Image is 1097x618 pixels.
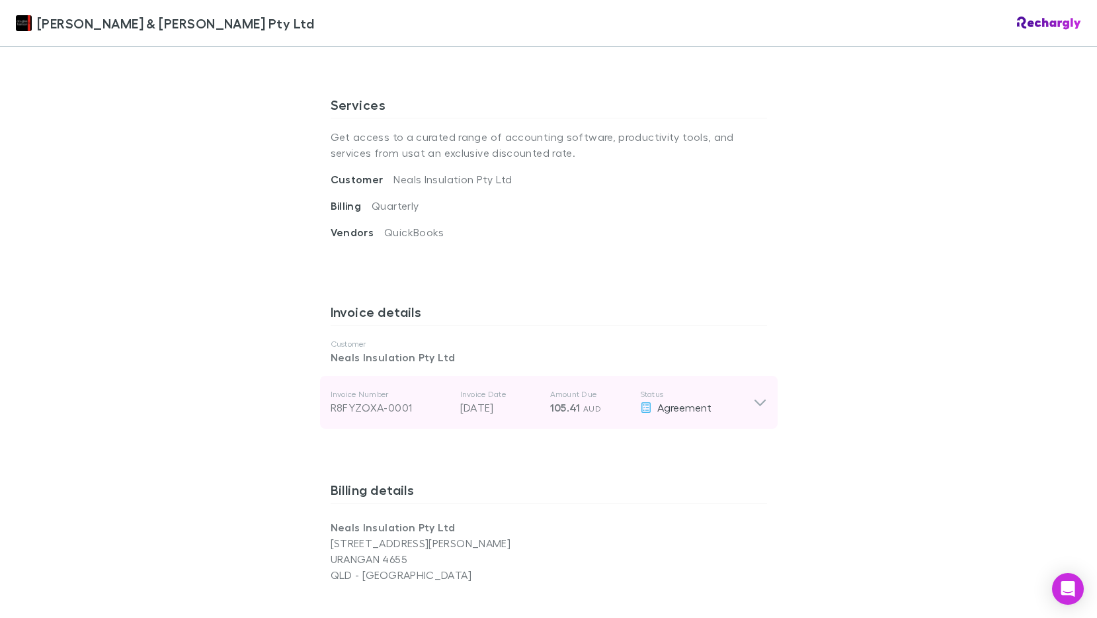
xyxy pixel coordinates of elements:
[460,400,540,416] p: [DATE]
[320,376,778,429] div: Invoice NumberR8FYZOXA-0001Invoice Date[DATE]Amount Due105.41 AUDStatusAgreement
[331,199,372,212] span: Billing
[657,401,711,414] span: Agreement
[331,226,385,239] span: Vendors
[384,226,444,238] span: QuickBooks
[331,482,767,503] h3: Billing details
[331,400,450,416] div: R8FYZOXA-0001
[331,304,767,325] h3: Invoice details
[331,567,549,583] p: QLD - [GEOGRAPHIC_DATA]
[550,401,581,414] span: 105.41
[37,13,314,33] span: [PERSON_NAME] & [PERSON_NAME] Pty Ltd
[372,199,419,212] span: Quarterly
[550,389,630,400] p: Amount Due
[1052,573,1084,605] div: Open Intercom Messenger
[331,349,767,365] p: Neals Insulation Pty Ltd
[331,339,767,349] p: Customer
[16,15,32,31] img: Douglas & Harrison Pty Ltd's Logo
[640,389,753,400] p: Status
[331,118,767,171] p: Get access to a curated range of accounting software, productivity tools, and services from us at...
[331,97,767,118] h3: Services
[331,389,450,400] p: Invoice Number
[331,535,549,551] p: [STREET_ADDRESS][PERSON_NAME]
[460,389,540,400] p: Invoice Date
[393,173,512,185] span: Neals Insulation Pty Ltd
[1017,17,1081,30] img: Rechargly Logo
[331,551,549,567] p: URANGAN 4655
[331,173,394,186] span: Customer
[331,519,549,535] p: Neals Insulation Pty Ltd
[583,404,601,414] span: AUD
